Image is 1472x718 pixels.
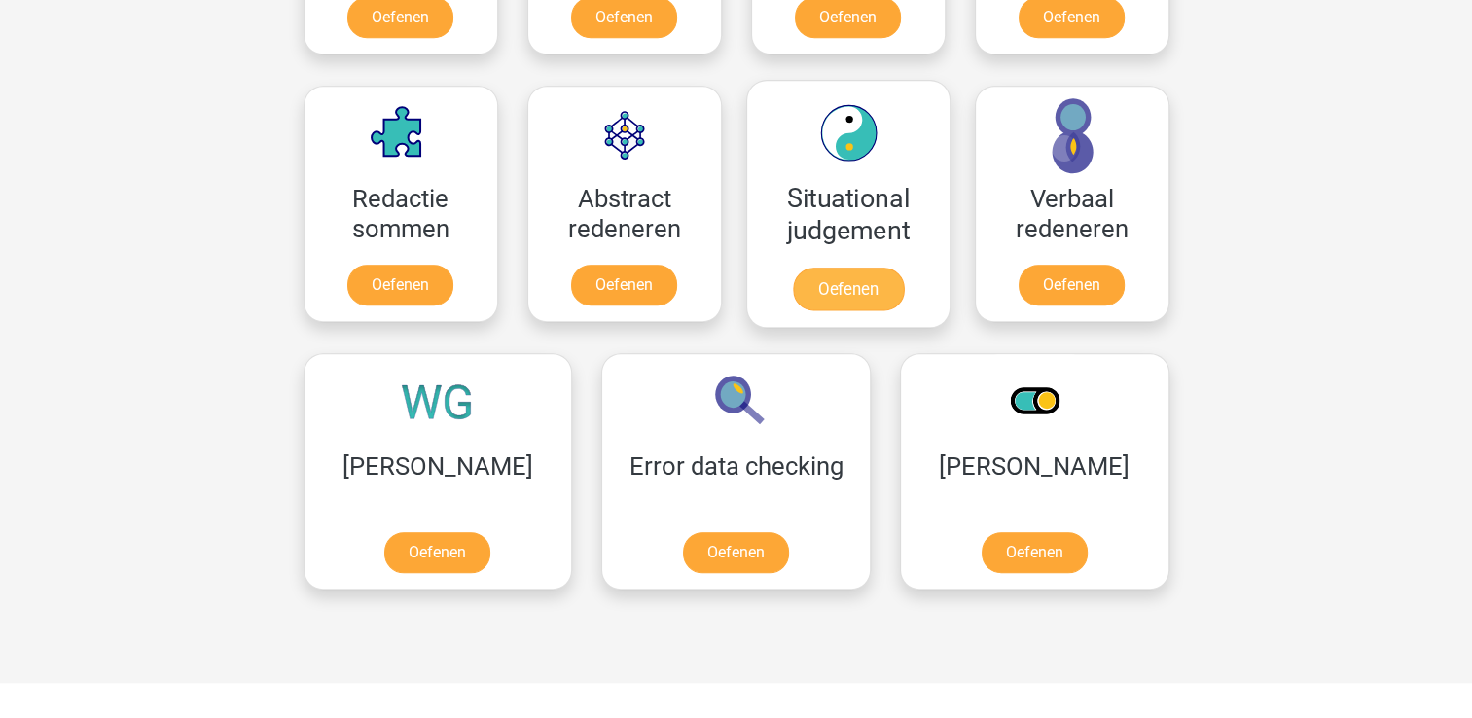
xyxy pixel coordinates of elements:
[571,265,677,305] a: Oefenen
[384,532,490,573] a: Oefenen
[683,532,789,573] a: Oefenen
[347,265,453,305] a: Oefenen
[792,268,903,310] a: Oefenen
[982,532,1088,573] a: Oefenen
[1019,265,1125,305] a: Oefenen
